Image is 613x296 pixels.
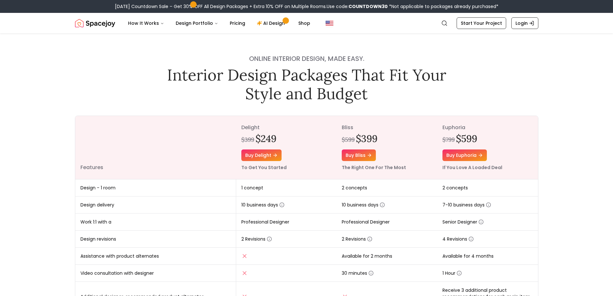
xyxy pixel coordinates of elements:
[225,17,250,30] a: Pricing
[388,3,498,10] span: *Not applicable to packages already purchased*
[337,248,437,265] td: Available for 2 months
[115,3,498,10] div: [DATE] Countdown Sale – Get 30% OFF All Design Packages + Extra 10% OFF on Multiple Rooms.
[75,214,236,231] td: Work 1:1 with a
[293,17,315,30] a: Shop
[442,164,502,171] small: If You Love A Loaded Deal
[342,164,406,171] small: The Right One For The Most
[241,135,254,144] div: $399
[241,236,272,242] span: 2 Revisions
[342,124,432,131] p: bliss
[163,54,451,63] h4: Online interior design, made easy.
[75,116,236,179] th: Features
[442,135,455,144] div: $799
[163,66,451,103] h1: Interior Design Packages That Fit Your Style and Budget
[348,3,388,10] b: COUNTDOWN30
[123,17,315,30] nav: Main
[442,149,487,161] a: Buy euphoria
[342,149,376,161] a: Buy bliss
[442,236,474,242] span: 4 Revisions
[326,19,333,27] img: United States
[442,202,491,208] span: 7-10 business days
[342,135,355,144] div: $599
[241,124,332,131] p: delight
[511,17,538,29] a: Login
[356,133,377,144] h2: $399
[241,219,289,225] span: Professional Designer
[457,17,506,29] a: Start Your Project
[241,185,263,191] span: 1 concept
[442,219,484,225] span: Senior Designer
[75,231,236,248] td: Design revisions
[171,17,223,30] button: Design Portfolio
[442,185,468,191] span: 2 concepts
[327,3,388,10] span: Use code:
[437,248,538,265] td: Available for 4 months
[241,202,284,208] span: 10 business days
[241,164,287,171] small: To Get You Started
[75,179,236,196] td: Design - 1 room
[252,17,292,30] a: AI Design
[342,202,385,208] span: 10 business days
[456,133,477,144] h2: $599
[241,149,282,161] a: Buy delight
[75,248,236,265] td: Assistance with product alternates
[75,196,236,214] td: Design delivery
[442,270,462,276] span: 1 Hour
[255,133,276,144] h2: $249
[342,185,367,191] span: 2 concepts
[342,236,372,242] span: 2 Revisions
[123,17,169,30] button: How It Works
[342,219,390,225] span: Professional Designer
[342,270,374,276] span: 30 minutes
[75,17,115,30] a: Spacejoy
[75,265,236,282] td: Video consultation with designer
[442,124,533,131] p: euphoria
[75,17,115,30] img: Spacejoy Logo
[75,13,538,33] nav: Global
